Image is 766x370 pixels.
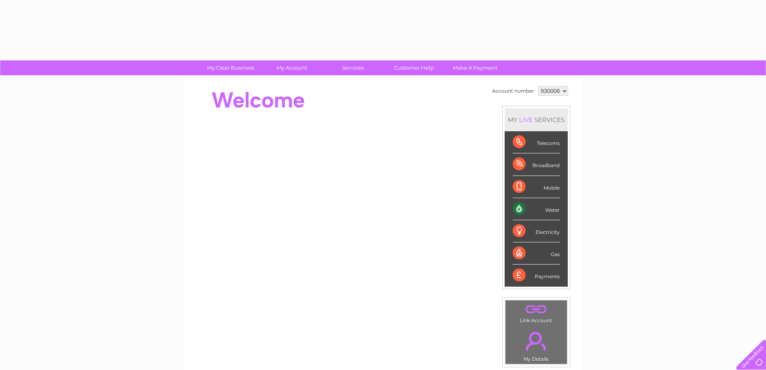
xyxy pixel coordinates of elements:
[513,176,560,198] div: Mobile
[320,60,386,75] a: Services
[197,60,264,75] a: My Clear Business
[518,116,534,124] div: LIVE
[505,325,567,364] td: My Details
[442,60,508,75] a: Make A Payment
[513,153,560,176] div: Broadband
[513,220,560,242] div: Electricity
[513,198,560,220] div: Water
[490,84,536,98] td: Account number
[507,302,565,316] a: .
[505,300,567,325] td: Link Account
[513,131,560,153] div: Telecoms
[259,60,325,75] a: My Account
[513,242,560,265] div: Gas
[505,108,568,131] div: MY SERVICES
[507,327,565,355] a: .
[381,60,447,75] a: Customer Help
[513,265,560,286] div: Payments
